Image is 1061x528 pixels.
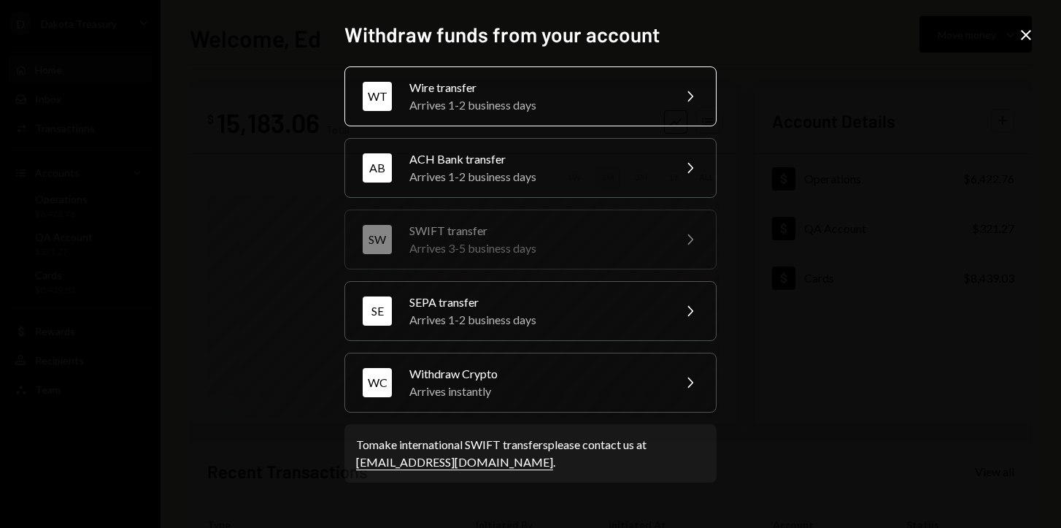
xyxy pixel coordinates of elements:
div: Arrives 1-2 business days [409,168,663,185]
div: SWIFT transfer [409,222,663,240]
div: Arrives instantly [409,383,663,400]
button: SESEPA transferArrives 1-2 business days [344,281,717,341]
button: WCWithdraw CryptoArrives instantly [344,353,717,413]
div: SE [363,296,392,326]
div: SEPA transfer [409,294,663,311]
div: Wire transfer [409,79,663,96]
div: WT [363,82,392,111]
div: AB [363,153,392,183]
button: SWSWIFT transferArrives 3-5 business days [344,210,717,269]
div: ACH Bank transfer [409,150,663,168]
button: WTWire transferArrives 1-2 business days [344,66,717,126]
button: ABACH Bank transferArrives 1-2 business days [344,138,717,198]
div: SW [363,225,392,254]
div: WC [363,368,392,397]
div: Arrives 1-2 business days [409,311,663,329]
div: Arrives 1-2 business days [409,96,663,114]
div: Withdraw Crypto [409,365,663,383]
a: [EMAIL_ADDRESS][DOMAIN_NAME] [356,455,553,470]
h2: Withdraw funds from your account [344,20,717,49]
div: To make international SWIFT transfers please contact us at . [356,436,705,471]
div: Arrives 3-5 business days [409,240,663,257]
